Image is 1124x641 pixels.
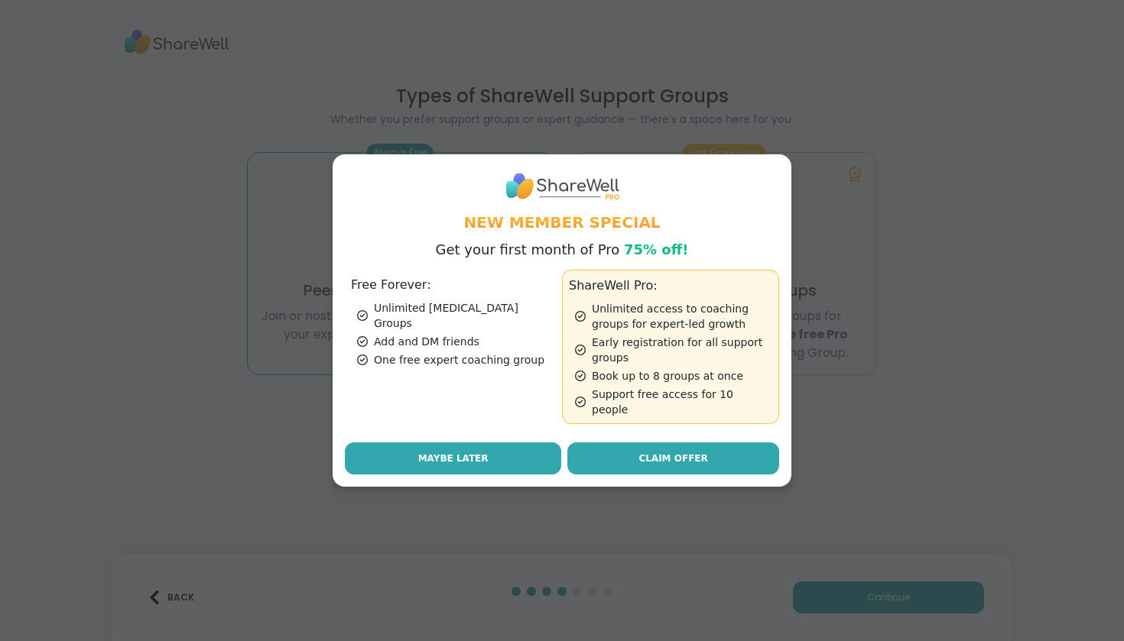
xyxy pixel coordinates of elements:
h3: ShareWell Pro: [569,277,772,295]
button: Maybe Later [345,442,561,474]
span: Maybe Later [418,452,489,465]
p: Get your first month of Pro [436,239,689,261]
a: Claim Offer [567,442,779,474]
span: 75% off! [624,241,689,257]
h1: New Member Special [345,212,779,233]
div: Add and DM friends [357,334,556,349]
div: One free expert coaching group [357,352,556,367]
div: Unlimited access to coaching groups for expert-led growth [575,301,772,332]
img: ShareWell Logo [505,167,619,206]
span: Claim Offer [638,452,707,465]
div: Early registration for all support groups [575,335,772,365]
h3: Free Forever: [351,276,556,294]
div: Support free access for 10 people [575,387,772,417]
div: Book up to 8 groups at once [575,368,772,384]
div: Unlimited [MEDICAL_DATA] Groups [357,300,556,331]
